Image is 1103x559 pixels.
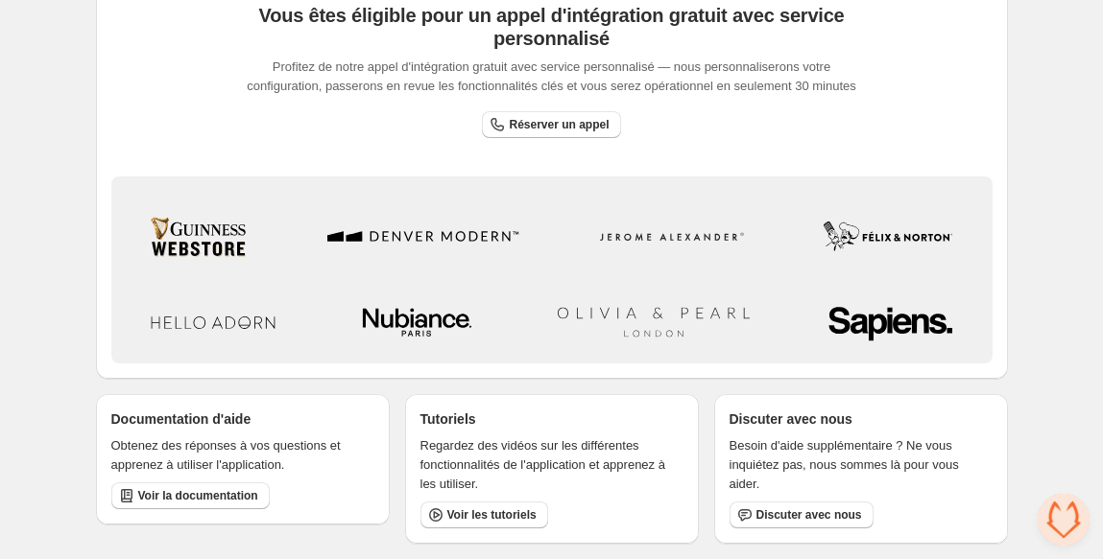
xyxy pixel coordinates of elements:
button: Discuter avec nous [730,501,874,528]
span: Voir la documentation [138,488,258,503]
a: Voir la documentation [111,482,270,509]
a: Réserver un appel [482,111,620,138]
span: Profitez de notre appel d'intégration gratuit avec service personnalisé — nous personnaliserons v... [243,58,860,96]
span: Réserver un appel [509,117,609,132]
p: Tutoriels [420,409,476,429]
a: Voir les tutoriels [420,501,548,528]
p: Discuter avec nous [730,409,852,429]
p: Regardez des vidéos sur les différentes fonctionnalités de l'application et apprenez à les utiliser. [420,436,683,494]
div: Ouvrir le chat [1038,494,1090,546]
span: Discuter avec nous [756,507,862,523]
p: Obtenez des réponses à vos questions et apprenez à utiliser l'application. [111,436,374,475]
span: Voir les tutoriels [447,507,537,523]
p: Besoin d'aide supplémentaire ? Ne vous inquiétez pas, nous sommes là pour vous aider. [730,436,993,494]
p: Documentation d'aide [111,409,252,429]
span: Vous êtes éligible pour un appel d'intégration gratuit avec service personnalisé [243,4,860,50]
